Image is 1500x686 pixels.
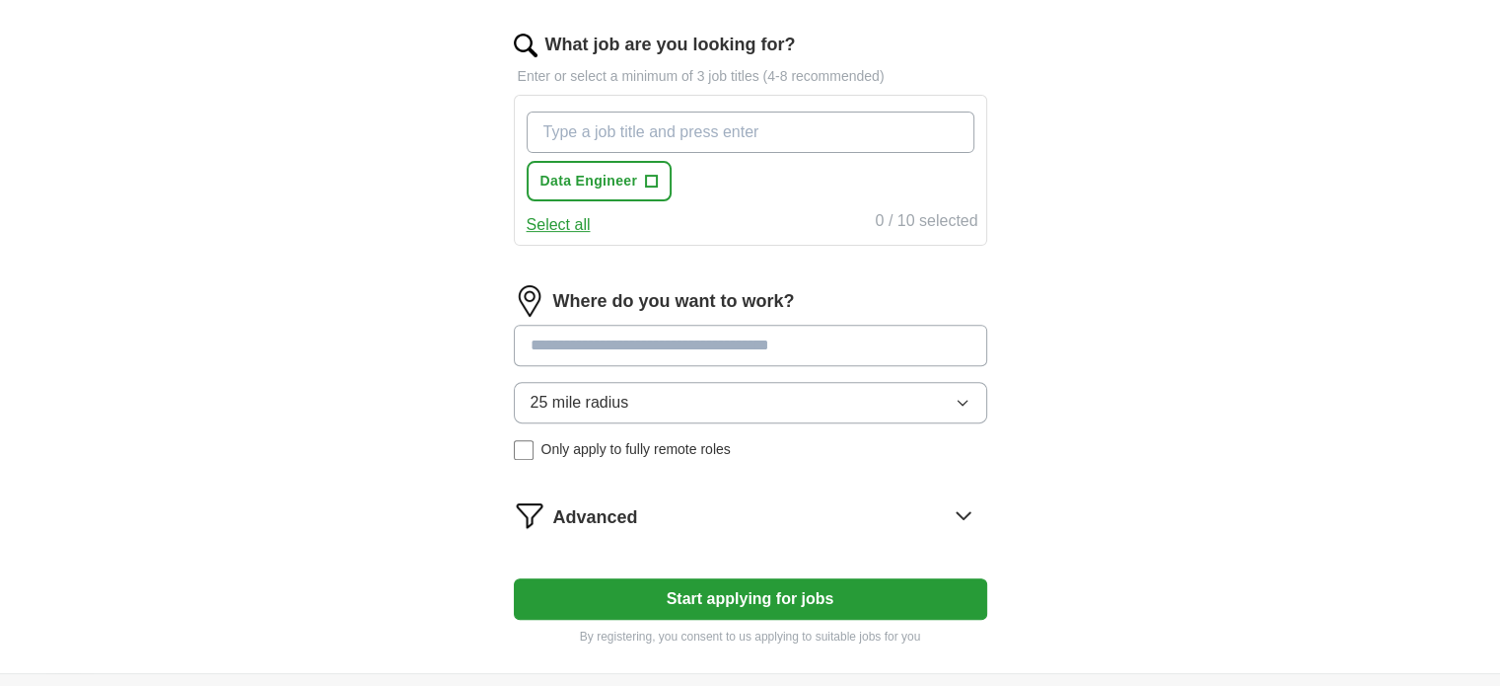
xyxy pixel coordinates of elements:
[875,209,977,237] div: 0 / 10 selected
[527,213,591,237] button: Select all
[541,439,731,460] span: Only apply to fully remote roles
[540,171,638,191] span: Data Engineer
[514,66,987,87] p: Enter or select a minimum of 3 job titles (4-8 recommended)
[531,391,629,415] span: 25 mile radius
[514,578,987,620] button: Start applying for jobs
[527,112,974,153] input: Type a job title and press enter
[527,161,673,201] button: Data Engineer
[514,499,545,531] img: filter
[545,32,796,58] label: What job are you looking for?
[553,288,795,315] label: Where do you want to work?
[514,34,537,57] img: search.png
[514,628,987,646] p: By registering, you consent to us applying to suitable jobs for you
[514,382,987,423] button: 25 mile radius
[514,285,545,317] img: location.png
[514,440,534,460] input: Only apply to fully remote roles
[553,504,638,531] span: Advanced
